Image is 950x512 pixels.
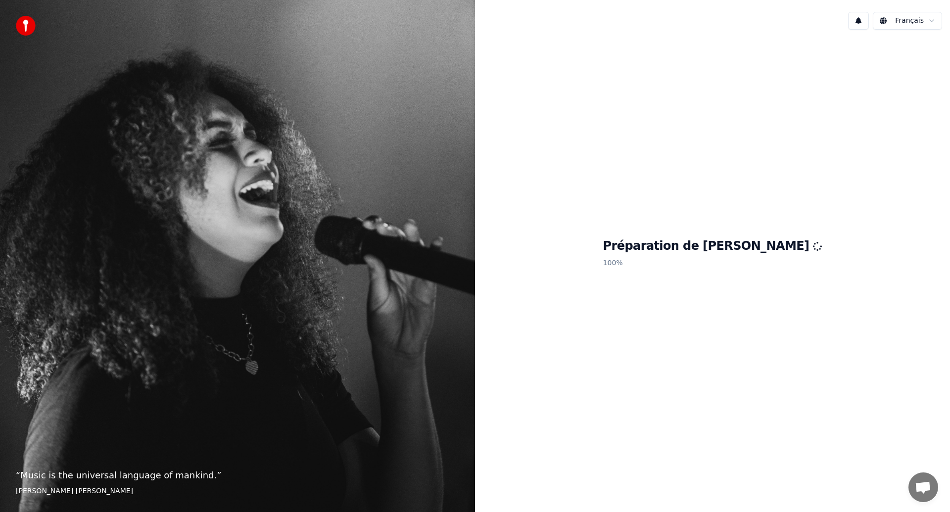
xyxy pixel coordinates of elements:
[603,238,822,254] h1: Préparation de [PERSON_NAME]
[603,254,822,272] p: 100 %
[16,468,459,482] p: “ Music is the universal language of mankind. ”
[16,16,36,36] img: youka
[908,472,938,502] div: Ouvrir le chat
[16,486,459,496] footer: [PERSON_NAME] [PERSON_NAME]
